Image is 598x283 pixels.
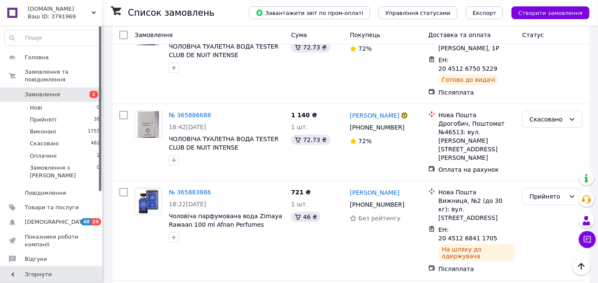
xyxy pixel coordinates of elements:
[439,165,516,174] div: Оплата на рахунок
[30,128,56,136] span: Виконані
[439,88,516,97] div: Післяплата
[30,140,59,147] span: Скасовані
[291,135,330,145] div: 72.73 ₴
[358,138,372,144] span: 72%
[135,32,173,38] span: Замовлення
[25,233,79,248] span: Показники роботи компанії
[439,111,516,119] div: Нова Пошта
[291,32,307,38] span: Cума
[291,124,308,130] span: 1 шт.
[518,10,583,16] span: Створити замовлення
[350,188,399,197] a: [PERSON_NAME]
[473,10,497,16] span: Експорт
[503,9,589,16] a: Створити замовлення
[256,9,363,17] span: Завантажити звіт по пром-оплаті
[169,136,282,168] a: ЧОЛОВІЧА ТУАЛЕТНА ВОДА TESTER CLUB DE NUIT INTENSE 105ML([GEOGRAPHIC_DATA]). ARMAF (STERLING PARF...
[511,6,589,19] button: Створити замовлення
[348,199,406,211] div: [PHONE_NUMBER]
[169,213,282,228] a: Чоловіча парфумована вода Zimaya Rawaan 100 ml Afnan Perfumes
[169,124,206,130] span: 18:42[DATE]
[128,8,214,18] h1: Список замовлень
[428,32,491,38] span: Доставка та оплата
[579,231,596,248] button: Чат з покупцем
[385,10,451,16] span: Управління статусами
[81,218,91,225] span: 48
[358,215,401,222] span: Без рейтингу
[439,226,497,242] span: ЕН: 20 4512 6841 1705
[90,91,98,98] span: 1
[291,112,317,118] span: 1 140 ₴
[169,189,211,196] a: № 365883886
[25,218,88,226] span: [DEMOGRAPHIC_DATA]
[291,201,308,208] span: 1 шт.
[529,115,565,124] div: Скасовано
[88,128,100,136] span: 1755
[439,265,516,273] div: Післяплата
[378,6,457,19] button: Управління статусами
[439,75,499,85] div: Готово до видачі
[30,164,97,179] span: Замовлення з [PERSON_NAME]
[439,244,516,261] div: На шляху до одержувача
[439,188,516,196] div: Нова Пошта
[439,119,516,162] div: Дрогобич, Поштомат №46513: вул. [PERSON_NAME][STREET_ADDRESS][PERSON_NAME]
[5,30,100,46] input: Пошук
[169,201,206,208] span: 18:22[DATE]
[439,57,497,72] span: ЕН: 20 4512 6750 5229
[30,152,57,160] span: Оплачені
[97,152,100,160] span: 2
[28,13,102,20] div: Ваш ID: 3791969
[28,5,92,13] span: Vylkun.shop
[291,212,321,222] div: 46 ₴
[138,111,159,138] img: Фото товару
[291,189,311,196] span: 721 ₴
[358,45,372,52] span: 72%
[135,111,162,138] a: Фото товару
[348,121,406,133] div: [PHONE_NUMBER]
[25,91,60,98] span: Замовлення
[466,6,503,19] button: Експорт
[572,257,590,275] button: Наверх
[439,196,516,222] div: Вижниця, №2 (до 30 кг): вул. [STREET_ADDRESS]
[91,140,100,147] span: 482
[249,6,370,19] button: Завантажити звіт по пром-оплаті
[97,104,100,112] span: 0
[91,218,101,225] span: 19
[529,192,565,201] div: Прийнято
[30,116,56,124] span: Прийняті
[135,188,162,215] a: Фото товару
[94,116,100,124] span: 38
[350,32,380,38] span: Покупець
[291,42,330,52] div: 72.73 ₴
[25,54,49,61] span: Головна
[25,204,79,211] span: Товари та послуги
[25,189,66,197] span: Повідомлення
[25,255,47,263] span: Відгуки
[169,112,211,118] a: № 365886688
[522,32,544,38] span: Статус
[97,164,100,179] span: 0
[135,188,162,215] img: Фото товару
[30,104,42,112] span: Нові
[350,111,399,120] a: [PERSON_NAME]
[25,68,102,84] span: Замовлення та повідомлення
